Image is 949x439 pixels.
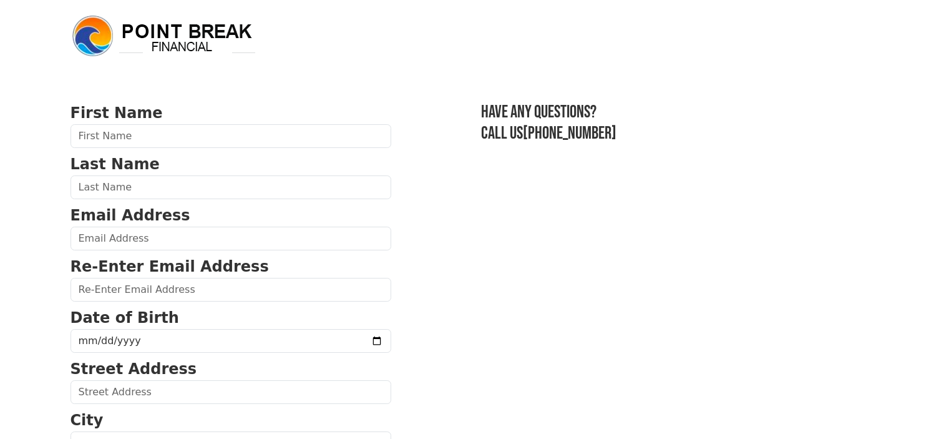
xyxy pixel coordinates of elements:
[71,175,391,199] input: Last Name
[71,309,179,327] strong: Date of Birth
[71,258,269,275] strong: Re-Enter Email Address
[71,412,104,429] strong: City
[71,360,197,378] strong: Street Address
[481,102,879,123] h3: Have any questions?
[523,123,616,144] a: [PHONE_NUMBER]
[71,104,163,122] strong: First Name
[71,14,258,59] img: logo.png
[71,207,190,224] strong: Email Address
[71,124,391,148] input: First Name
[71,227,391,250] input: Email Address
[71,155,160,173] strong: Last Name
[71,380,391,404] input: Street Address
[481,123,879,144] h3: Call us
[71,278,391,302] input: Re-Enter Email Address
